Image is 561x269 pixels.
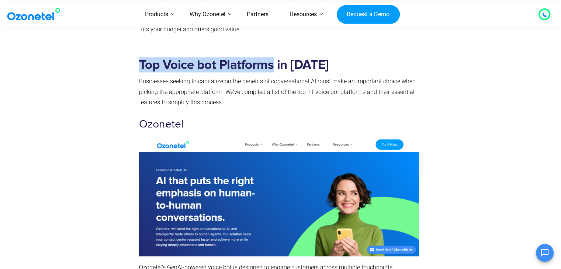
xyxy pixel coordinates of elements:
a: Request a Demo [337,5,400,24]
button: Open chat [536,244,554,262]
a: Partners [236,1,279,28]
a: Why Ozonetel [179,1,236,28]
h2: Top Voice bot Platforms in [DATE] [139,57,419,73]
a: Resources [279,1,328,28]
a: Products [134,1,179,28]
span: Ozonetel [139,118,184,131]
span: Businesses seeking to capitalize on the benefits of conversational AI must make an important choi... [139,78,416,106]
